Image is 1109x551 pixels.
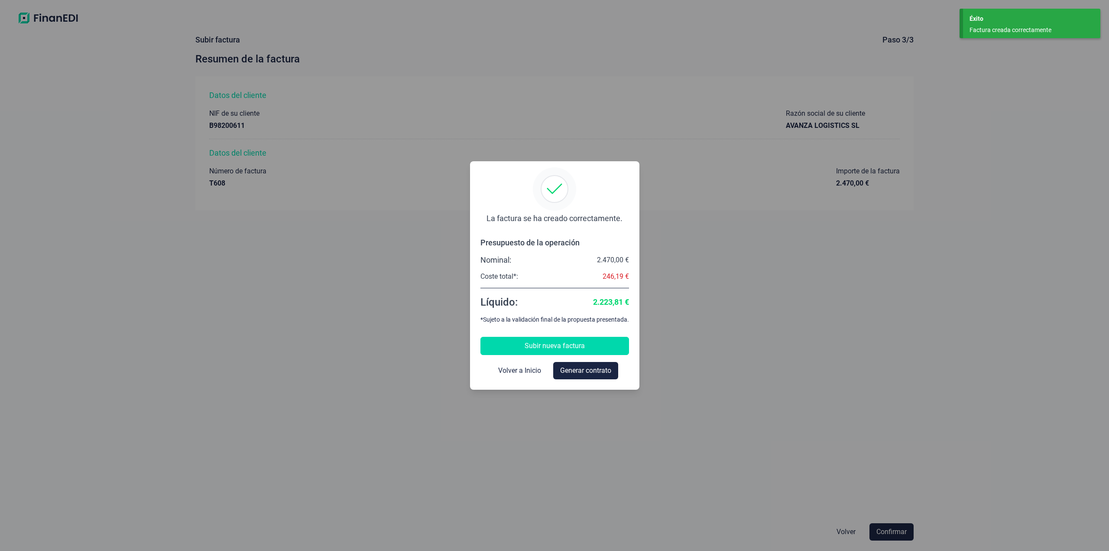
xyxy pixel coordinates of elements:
[480,238,629,248] div: Presupuesto de la operación
[480,316,629,323] div: *Sujeto a la validación final de la propuesta presentada.
[498,365,541,376] span: Volver a Inicio
[480,337,629,355] button: Subir nueva factura
[491,362,548,379] button: Volver a Inicio
[525,341,585,351] span: Subir nueva factura
[486,213,623,224] div: La factura se ha creado correctamente.
[480,255,511,265] div: Nominal:
[480,272,518,281] div: Coste total*:
[480,295,518,309] div: Líquido:
[970,14,1094,23] div: Éxito
[603,272,629,281] div: 246,19 €
[970,26,1087,35] div: Factura creada correctamente
[560,365,611,376] span: Generar contrato
[597,256,629,264] div: 2.470,00 €
[553,362,618,379] button: Generar contrato
[593,297,629,307] div: 2.223,81 €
